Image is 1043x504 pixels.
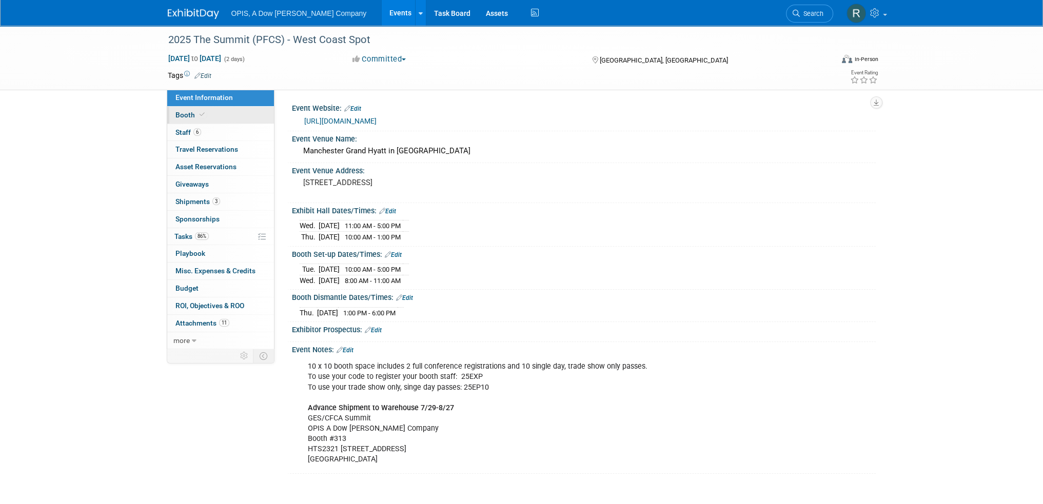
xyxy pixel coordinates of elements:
span: Asset Reservations [175,163,237,171]
span: 10:00 AM - 5:00 PM [345,266,401,273]
span: Tasks [174,232,209,240]
td: [DATE] [319,275,340,286]
span: Attachments [175,319,229,327]
div: Exhibitor Prospectus: [292,322,876,335]
div: 10 x 10 booth space includes 2 full conference registrations and 10 single day, trade show only p... [301,356,763,470]
a: Sponsorships [167,211,274,228]
div: Event Format [773,53,878,69]
td: [DATE] [317,307,338,318]
td: Tue. [300,264,319,275]
span: Giveaways [175,180,209,188]
span: ROI, Objectives & ROO [175,301,244,310]
span: 8:00 AM - 11:00 AM [345,277,401,285]
span: 11:00 AM - 5:00 PM [345,222,401,230]
span: Sponsorships [175,215,220,223]
span: 6 [193,128,201,136]
span: 3 [212,197,220,205]
a: Attachments11 [167,315,274,332]
button: Committed [349,54,410,65]
div: Event Venue Name: [292,131,876,144]
span: Playbook [175,249,205,257]
a: Edit [344,105,361,112]
a: [URL][DOMAIN_NAME] [304,117,377,125]
div: Event Rating [850,70,877,75]
span: Budget [175,284,199,292]
div: Event Venue Address: [292,163,876,176]
td: Personalize Event Tab Strip [235,349,253,362]
span: 86% [195,232,209,240]
a: Travel Reservations [167,141,274,158]
span: 1:00 PM - 6:00 PM [343,309,396,317]
div: Manchester Grand Hyatt in [GEOGRAPHIC_DATA] [300,143,868,159]
i: Booth reservation complete [200,112,205,117]
a: Asset Reservations [167,158,274,175]
a: Edit [385,251,402,258]
span: to [190,54,200,63]
a: Booth [167,107,274,124]
td: [DATE] [319,264,340,275]
img: Renee Ortner [847,4,866,23]
td: Wed. [300,220,319,232]
td: Thu. [300,232,319,243]
a: more [167,332,274,349]
img: ExhibitDay [168,9,219,19]
span: Event Information [175,93,233,102]
span: [GEOGRAPHIC_DATA], [GEOGRAPHIC_DATA] [600,56,728,64]
td: [DATE] [319,232,340,243]
td: Wed. [300,275,319,286]
a: Misc. Expenses & Credits [167,263,274,279]
span: Staff [175,128,201,136]
a: Staff6 [167,124,274,141]
a: Shipments3 [167,193,274,210]
a: Event Information [167,89,274,106]
div: 2025 The Summit (PFCS) - West Coast Spot [165,31,818,49]
td: [DATE] [319,220,340,232]
pre: [STREET_ADDRESS] [303,178,524,187]
a: Budget [167,280,274,297]
span: Misc. Expenses & Credits [175,267,255,275]
a: Edit [396,294,413,301]
span: Travel Reservations [175,145,238,153]
span: 10:00 AM - 1:00 PM [345,233,401,241]
span: Search [800,10,823,17]
div: Booth Set-up Dates/Times: [292,247,876,260]
div: Event Notes: [292,342,876,355]
span: (2 days) [223,56,245,63]
div: Booth Dismantle Dates/Times: [292,290,876,303]
a: ROI, Objectives & ROO [167,297,274,314]
span: Booth [175,111,207,119]
span: OPIS, A Dow [PERSON_NAME] Company [231,9,367,17]
a: Giveaways [167,176,274,193]
td: Toggle Event Tabs [253,349,274,362]
a: Edit [194,72,211,79]
a: Tasks86% [167,228,274,245]
div: Event Website: [292,100,876,114]
div: Exhibit Hall Dates/Times: [292,203,876,216]
img: Format-Inperson.png [842,55,852,63]
a: Edit [379,208,396,215]
span: Shipments [175,197,220,206]
td: Tags [168,70,211,80]
a: Search [786,5,833,23]
span: [DATE] [DATE] [168,54,222,63]
span: more [173,336,190,345]
td: Thu. [300,307,317,318]
a: Edit [365,327,382,334]
a: Playbook [167,245,274,262]
div: In-Person [854,55,878,63]
span: 11 [219,319,229,327]
a: Edit [337,347,353,354]
b: Advance Shipment to Warehouse 7/29-8/27 [308,404,454,412]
